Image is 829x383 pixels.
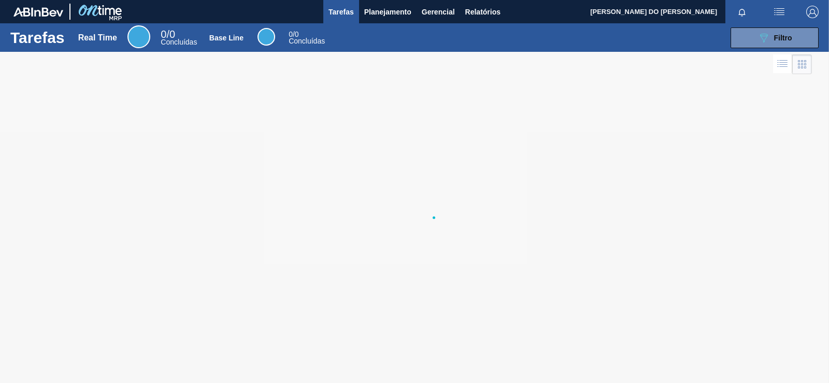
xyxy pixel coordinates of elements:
img: TNhmsLtSVTkK8tSr43FrP2fwEKptu5GPRR3wAAAABJRU5ErkJggg== [13,7,63,17]
img: userActions [773,6,785,18]
div: Real Time [161,30,197,46]
span: Concluídas [161,38,197,46]
h1: Tarefas [10,32,65,44]
span: Relatórios [465,6,501,18]
img: Logout [806,6,819,18]
div: Base Line [209,34,244,42]
span: Tarefas [328,6,354,18]
span: Filtro [774,34,792,42]
span: Concluídas [289,37,325,45]
span: Gerencial [422,6,455,18]
span: / 0 [289,30,298,38]
span: Planejamento [364,6,411,18]
div: Base Line [258,28,275,46]
div: Real Time [127,25,150,48]
span: 0 [289,30,293,38]
div: Base Line [289,31,325,45]
span: / 0 [161,29,175,40]
div: Real Time [78,33,117,42]
span: 0 [161,29,166,40]
button: Notificações [725,5,759,19]
button: Filtro [731,27,819,48]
